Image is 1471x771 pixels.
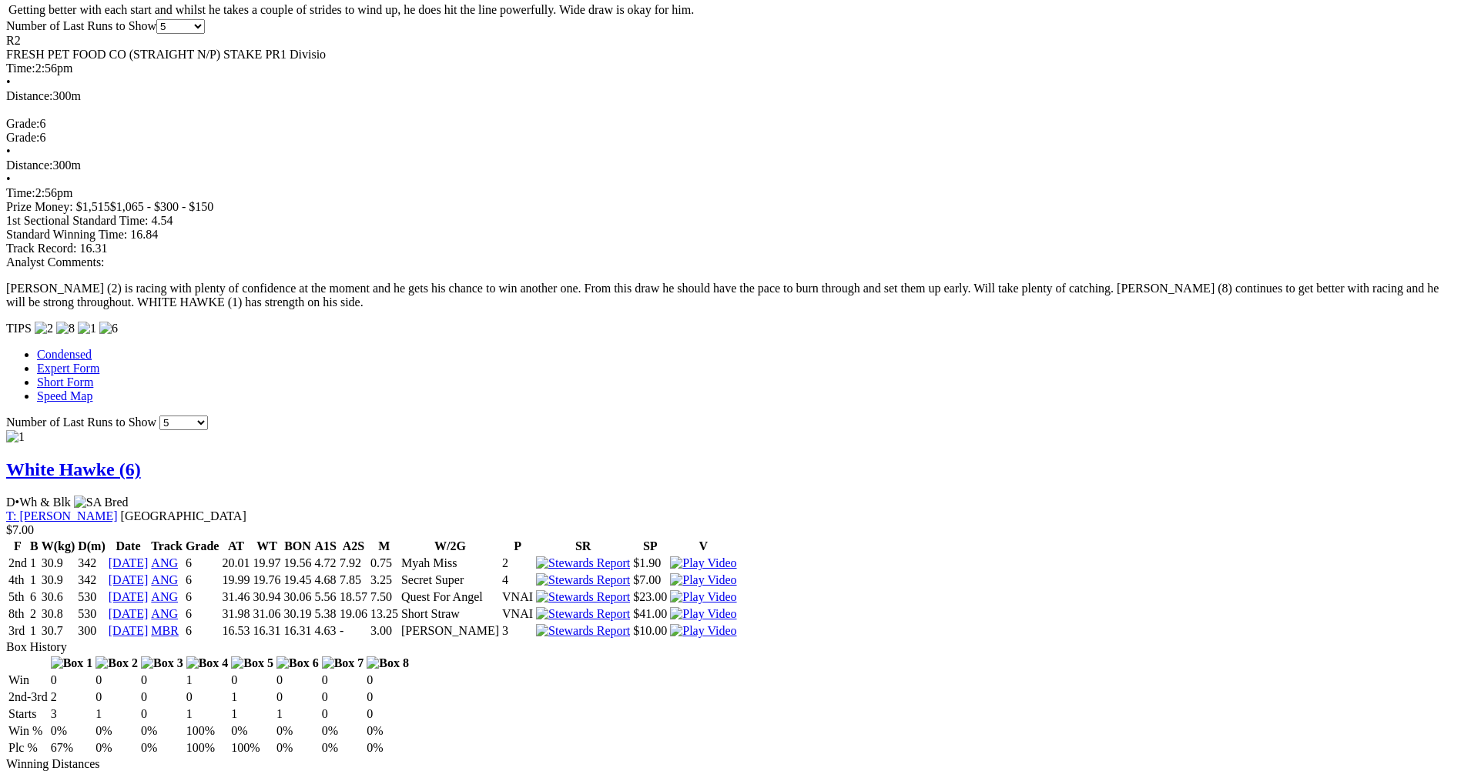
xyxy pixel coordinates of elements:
td: 7.92 [339,556,368,571]
span: • [6,145,11,158]
div: Winning Distances [6,757,1453,771]
td: 6 [29,589,39,605]
td: 0 [230,673,274,688]
div: 300m [6,89,1453,103]
img: Play Video [670,624,736,638]
td: 300 [77,623,106,639]
div: FRESH PET FOOD CO (STRAIGHT N/P) STAKE PR1 Divisio [6,48,1453,62]
td: 0 [366,689,410,705]
td: 19.97 [252,556,281,571]
td: $23.00 [632,589,668,605]
th: F [8,539,28,554]
img: Box 2 [95,656,138,670]
th: Grade [185,539,220,554]
td: 0% [276,740,320,756]
td: 19.45 [283,572,312,588]
a: Expert Form [37,362,99,375]
td: 16.31 [283,623,312,639]
th: A2S [339,539,368,554]
div: Prize Money: $1,515 [6,200,1453,214]
span: Number of Last Runs to Show [6,416,156,429]
img: Play Video [670,590,736,604]
td: 30.7 [41,623,76,639]
span: Grade: [6,117,40,130]
span: Grade: [6,131,40,144]
th: M [370,539,399,554]
td: 0 [321,706,365,722]
td: 31.46 [221,589,250,605]
img: Box 4 [186,656,229,670]
td: 0 [95,689,139,705]
td: 30.8 [41,606,76,622]
td: Getting better with each start and whilst he takes a couple of strides to wind up, he does hit th... [8,2,730,18]
td: 0% [95,740,139,756]
img: Box 5 [231,656,273,670]
span: 1st Sectional Standard Time: [6,214,148,227]
td: 0 [321,673,365,688]
img: Box 6 [276,656,319,670]
a: [DATE] [109,556,149,569]
td: 3rd [8,623,28,639]
td: Myah Miss [400,556,500,571]
td: 6 [185,606,220,622]
td: Starts [8,706,49,722]
a: View replay [670,607,736,620]
span: • [6,172,11,185]
td: 0% [276,723,320,739]
p: [PERSON_NAME] (2) is racing with plenty of confidence at the moment and he gets his chance to win... [6,282,1453,309]
img: Box 1 [51,656,93,670]
td: 30.06 [283,589,312,605]
td: 0% [230,723,274,739]
div: 2:56pm [6,186,1453,200]
a: Condensed [37,348,92,361]
td: 1 [230,706,274,722]
td: 67% [50,740,94,756]
div: 300m [6,159,1453,172]
td: 530 [77,589,106,605]
span: Distance: [6,159,52,172]
td: Win [8,673,49,688]
th: Date [108,539,149,554]
a: Short Form [37,375,93,389]
img: Stewards Report [536,590,630,604]
th: SP [632,539,668,554]
td: 30.6 [41,589,76,605]
td: 3 [501,623,534,639]
td: 1 [95,706,139,722]
a: ANG [151,573,178,586]
img: Stewards Report [536,573,630,587]
td: 8th [8,606,28,622]
th: AT [221,539,250,554]
td: 0% [366,723,410,739]
td: 3 [50,706,94,722]
td: Secret Super [400,572,500,588]
a: [DATE] [109,607,149,620]
a: View replay [670,556,736,569]
td: 19.56 [283,556,312,571]
td: 0% [321,723,365,739]
td: $7.00 [632,572,668,588]
span: $1,065 - $300 - $150 [110,200,214,213]
td: 5th [8,589,28,605]
th: A1S [313,539,337,554]
img: Play Video [670,556,736,570]
img: Box 7 [322,656,364,670]
td: VNAI [501,606,534,622]
td: 1 [186,673,230,688]
th: WT [252,539,281,554]
td: 1 [29,556,39,571]
td: 5.38 [313,606,337,622]
td: 3.25 [370,572,399,588]
img: Stewards Report [536,556,630,570]
td: 6 [185,572,220,588]
td: 4.72 [313,556,337,571]
span: [GEOGRAPHIC_DATA] [121,509,246,522]
td: 30.94 [252,589,281,605]
div: Box History [6,640,1453,654]
td: 0% [95,723,139,739]
td: 0 [321,689,365,705]
td: 0 [140,706,184,722]
td: 19.99 [221,572,250,588]
a: MBR [151,624,179,637]
td: 2 [50,689,94,705]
